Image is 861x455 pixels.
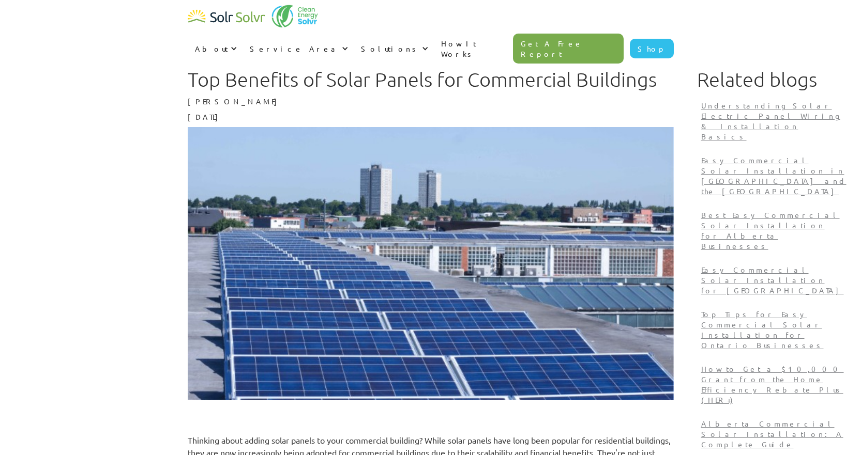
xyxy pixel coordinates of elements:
[697,96,851,151] a: Understanding Solar Electric Panel Wiring & Installation Basics
[188,33,243,64] div: About
[701,210,847,251] p: Best Easy Commercial Solar Installation for Alberta Businesses
[701,264,847,295] p: Easy Commercial Solar Installation for [GEOGRAPHIC_DATA]
[243,33,354,64] div: Service Area
[630,39,674,58] a: Shop
[697,151,851,206] a: Easy Commercial Solar Installation in [GEOGRAPHIC_DATA] and the [GEOGRAPHIC_DATA]
[697,206,851,260] a: Best Easy Commercial Solar Installation for Alberta Businesses
[701,418,847,449] p: Alberta Commercial Solar Installation: A Complete Guide
[697,359,851,414] a: How to Get a $10,000 Grant from the Home Efficiency Rebate Plus (HER+)
[697,260,851,305] a: Easy Commercial Solar Installation for [GEOGRAPHIC_DATA]
[195,43,228,54] div: About
[701,100,847,142] p: Understanding Solar Electric Panel Wiring & Installation Basics
[701,364,847,405] p: How to Get a $10,000 Grant from the Home Efficiency Rebate Plus (HER+)
[701,309,847,350] p: Top Tips for Easy Commercial Solar Installation for Ontario Businesses
[188,68,674,91] h1: Top Benefits of Solar Panels for Commercial Buildings
[250,43,339,54] div: Service Area
[513,34,624,64] a: Get A Free Report
[697,305,851,359] a: Top Tips for Easy Commercial Solar Installation for Ontario Businesses
[188,112,674,122] p: [DATE]
[701,155,847,196] p: Easy Commercial Solar Installation in [GEOGRAPHIC_DATA] and the [GEOGRAPHIC_DATA]
[361,43,419,54] div: Solutions
[697,68,851,91] h1: Related blogs
[354,33,434,64] div: Solutions
[188,96,674,106] p: [PERSON_NAME]
[434,28,513,69] a: How It Works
